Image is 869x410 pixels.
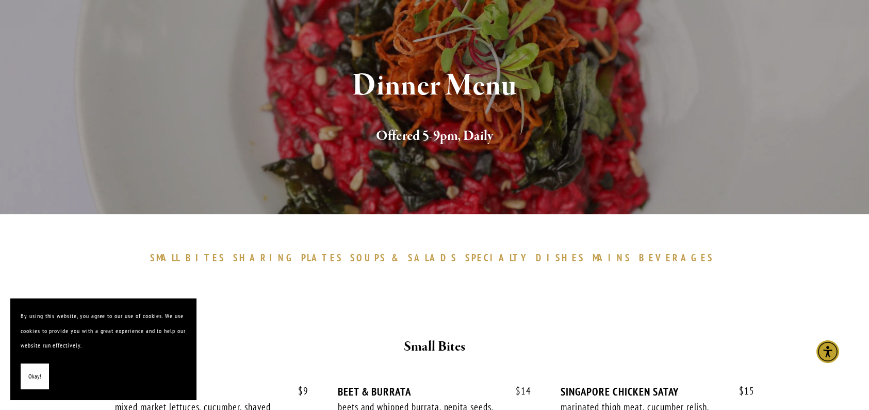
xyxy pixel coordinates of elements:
span: $ [739,385,744,397]
p: By using this website, you agree to our use of cookies. We use cookies to provide you with a grea... [21,309,186,353]
h2: Offered 5-9pm, Daily [134,125,735,147]
span: Okay! [28,369,41,384]
span: PLATES [301,251,343,264]
span: MAINS [593,251,631,264]
span: SOUPS [350,251,386,264]
span: 15 [729,385,755,397]
span: 9 [288,385,308,397]
div: HOUSE SALAD [115,385,308,398]
h1: Dinner Menu [134,69,735,103]
span: $ [516,385,521,397]
span: & [391,251,403,264]
span: BITES [186,251,225,264]
section: Cookie banner [10,298,196,400]
a: SOUPS&SALADS [350,251,462,264]
span: BEVERAGES [639,251,714,264]
a: SHARINGPLATES [233,251,348,264]
span: SALADS [408,251,457,264]
span: $ [298,385,303,397]
span: SPECIALTY [465,251,531,264]
div: Accessibility Menu [816,340,839,363]
a: SPECIALTYDISHES [465,251,590,264]
div: SINGAPORE CHICKEN SATAY [561,385,754,398]
a: SMALLBITES [150,251,231,264]
a: MAINS [593,251,636,264]
span: 14 [505,385,531,397]
span: SHARING [233,251,296,264]
a: BEVERAGES [639,251,719,264]
span: DISHES [536,251,585,264]
strong: Small Bites [404,338,465,356]
span: SMALL [150,251,181,264]
button: Okay! [21,364,49,390]
div: BEET & BURRATA [338,385,531,398]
